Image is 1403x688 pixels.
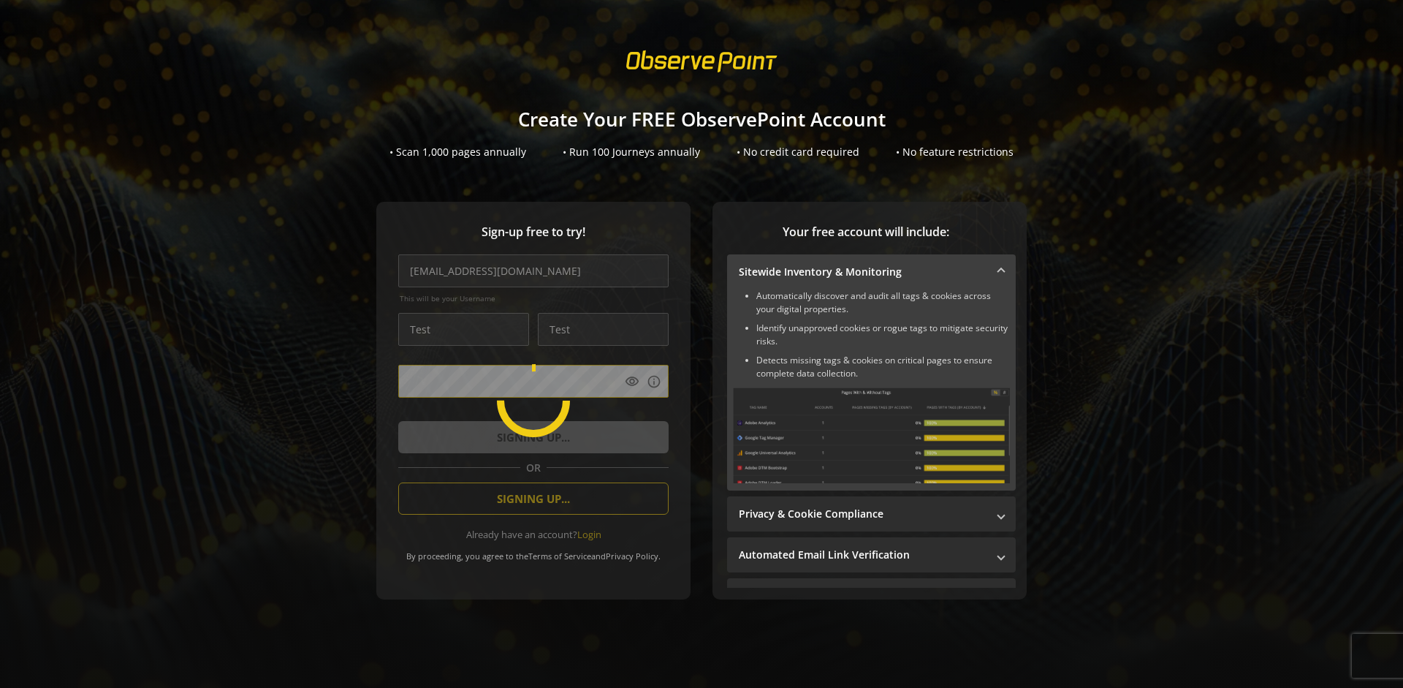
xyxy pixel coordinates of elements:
div: • Run 100 Journeys annually [563,145,700,159]
mat-panel-title: Privacy & Cookie Compliance [739,507,986,521]
div: By proceeding, you agree to the and . [398,541,669,562]
div: • No feature restrictions [896,145,1014,159]
img: Sitewide Inventory & Monitoring [733,388,1010,483]
a: Terms of Service [528,551,591,562]
div: • Scan 1,000 pages annually [389,145,526,159]
li: Detects missing tags & cookies on critical pages to ensure complete data collection. [756,354,1010,380]
mat-panel-title: Automated Email Link Verification [739,548,986,562]
span: Sign-up free to try! [398,224,669,241]
mat-expansion-panel-header: Performance Monitoring with Web Vitals [727,578,1016,613]
li: Identify unapproved cookies or rogue tags to mitigate security risks. [756,322,1010,348]
mat-expansion-panel-header: Automated Email Link Verification [727,537,1016,572]
mat-expansion-panel-header: Sitewide Inventory & Monitoring [727,254,1016,290]
mat-expansion-panel-header: Privacy & Cookie Compliance [727,496,1016,532]
div: • No credit card required [737,145,859,159]
div: Sitewide Inventory & Monitoring [727,290,1016,491]
mat-panel-title: Sitewide Inventory & Monitoring [739,265,986,279]
span: Your free account will include: [727,224,1005,241]
li: Automatically discover and audit all tags & cookies across your digital properties. [756,290,1010,316]
a: Privacy Policy [606,551,658,562]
